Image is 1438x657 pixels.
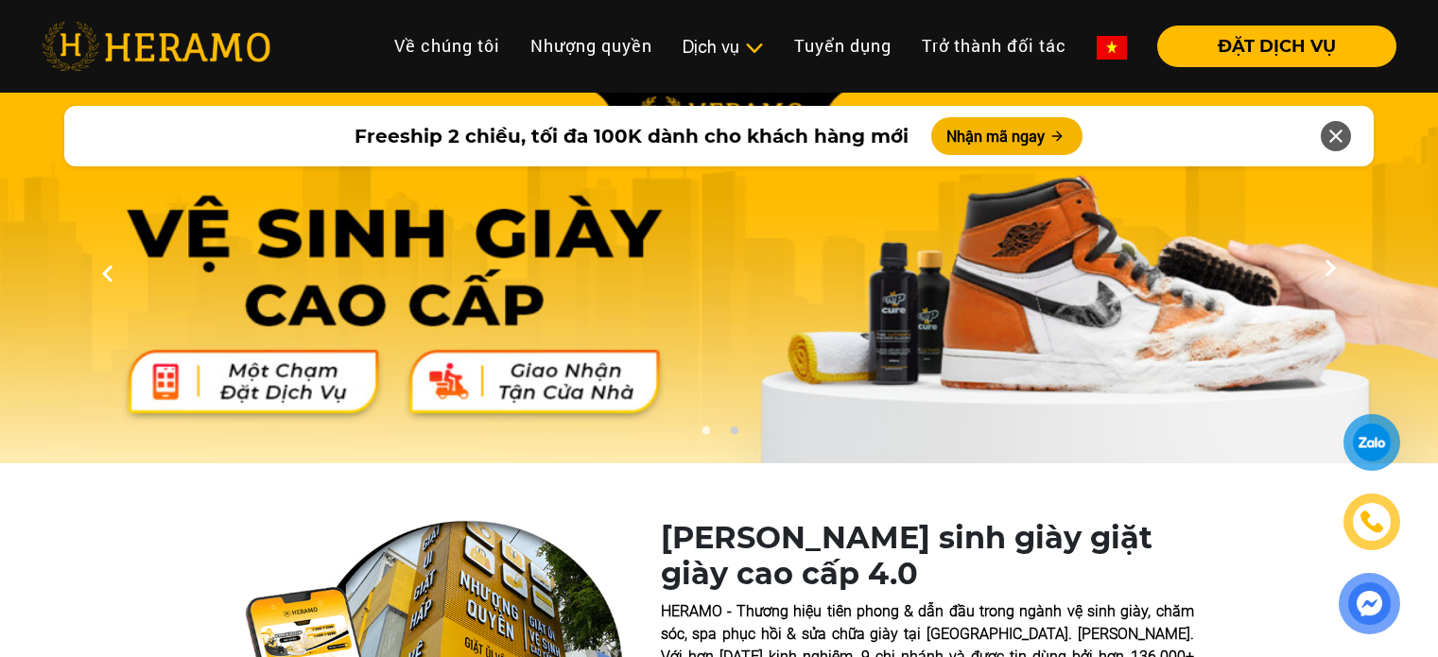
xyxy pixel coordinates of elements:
[696,425,715,444] button: 1
[931,117,1083,155] button: Nhận mã ngay
[779,26,907,66] a: Tuyển dụng
[744,39,764,58] img: subToggleIcon
[42,22,270,71] img: heramo-logo.png
[1346,496,1397,547] a: phone-icon
[1097,36,1127,60] img: vn-flag.png
[683,34,764,60] div: Dịch vụ
[515,26,667,66] a: Nhượng quyền
[379,26,515,66] a: Về chúng tôi
[1157,26,1396,67] button: ĐẶT DỊCH VỤ
[355,122,909,150] span: Freeship 2 chiều, tối đa 100K dành cho khách hàng mới
[661,520,1194,593] h1: [PERSON_NAME] sinh giày giặt giày cao cấp 4.0
[724,425,743,444] button: 2
[1142,38,1396,55] a: ĐẶT DỊCH VỤ
[907,26,1082,66] a: Trở thành đối tác
[1360,510,1384,534] img: phone-icon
